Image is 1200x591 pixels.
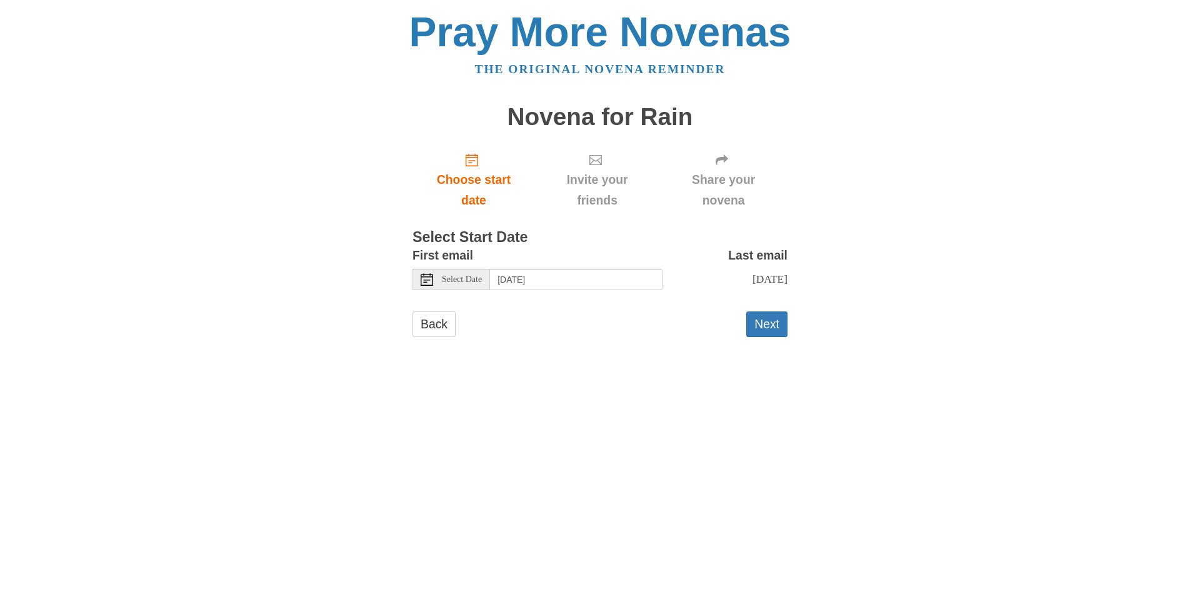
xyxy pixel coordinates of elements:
span: Select Date [442,275,482,284]
label: Last email [728,245,787,266]
label: First email [412,245,473,266]
div: Click "Next" to confirm your start date first. [659,143,787,217]
a: The original novena reminder [475,63,726,76]
span: [DATE] [752,273,787,285]
span: Share your novena [672,169,775,211]
a: Pray More Novenas [409,9,791,55]
a: Back [412,311,456,337]
span: Invite your friends [547,169,647,211]
h3: Select Start Date [412,230,787,246]
h1: Novena for Rain [412,104,787,131]
div: Click "Next" to confirm your start date first. [535,143,659,217]
a: Choose start date [412,143,535,217]
button: Next [746,311,787,337]
span: Choose start date [425,169,522,211]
